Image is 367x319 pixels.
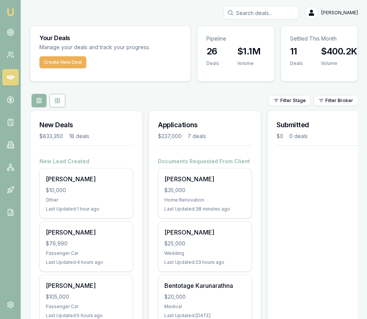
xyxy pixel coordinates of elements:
div: [PERSON_NAME] [164,228,245,237]
div: $0 [277,132,283,140]
div: Deals [290,60,303,66]
h3: $400.2K [321,45,357,57]
div: [PERSON_NAME] [46,175,127,184]
div: Bentotage Karunarathna [164,281,245,290]
div: Last Updated: [DATE] [164,313,245,319]
div: Passenger Car [46,304,127,310]
div: $237,000 [158,132,182,140]
p: Pipeline [206,35,265,42]
div: $25,000 [164,240,245,247]
div: $20,000 [164,293,245,301]
div: 18 deals [69,132,89,140]
p: Manage your deals and track your progress. [39,43,182,52]
div: Other [46,197,127,203]
button: Create New Deal [39,56,86,68]
div: Home Renovation [164,197,245,203]
input: Search deals [224,6,299,20]
h3: Applications [158,120,252,130]
div: [PERSON_NAME] [46,281,127,290]
div: $833,350 [39,132,63,140]
div: Last Updated: 5 hours ago [46,313,127,319]
div: Last Updated: 38 minutes ago [164,206,245,212]
h4: New Lead Created [39,158,133,165]
div: [PERSON_NAME] [46,228,127,237]
h3: 11 [290,45,303,57]
div: Last Updated: 1 hour ago [46,206,127,212]
div: $76,990 [46,240,127,247]
div: Wedding [164,250,245,256]
p: Settled This Month [290,35,349,42]
button: Filter Stage [269,95,311,106]
div: $10,000 [46,187,127,194]
h4: Documents Requested From Client [158,158,252,165]
span: [PERSON_NAME] [321,10,358,16]
div: Last Updated: 4 hours ago [46,259,127,265]
h3: 26 [206,45,219,57]
span: Filter Broker [325,98,353,104]
div: Passenger Car [46,250,127,256]
button: Filter Broker [314,95,358,106]
div: Deals [206,60,219,66]
div: 7 deals [188,132,206,140]
div: Volume [237,60,260,66]
span: Filter Stage [280,98,306,104]
h3: $1.1M [237,45,260,57]
div: [PERSON_NAME] [164,175,245,184]
img: emu-icon-u.png [6,8,15,17]
div: $35,000 [164,187,245,194]
h3: New Deals [39,120,133,130]
h3: Your Deals [39,35,182,41]
div: $105,000 [46,293,127,301]
div: 0 deals [289,132,308,140]
div: Medical [164,304,245,310]
div: Volume [321,60,357,66]
div: Last Updated: 23 hours ago [164,259,245,265]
